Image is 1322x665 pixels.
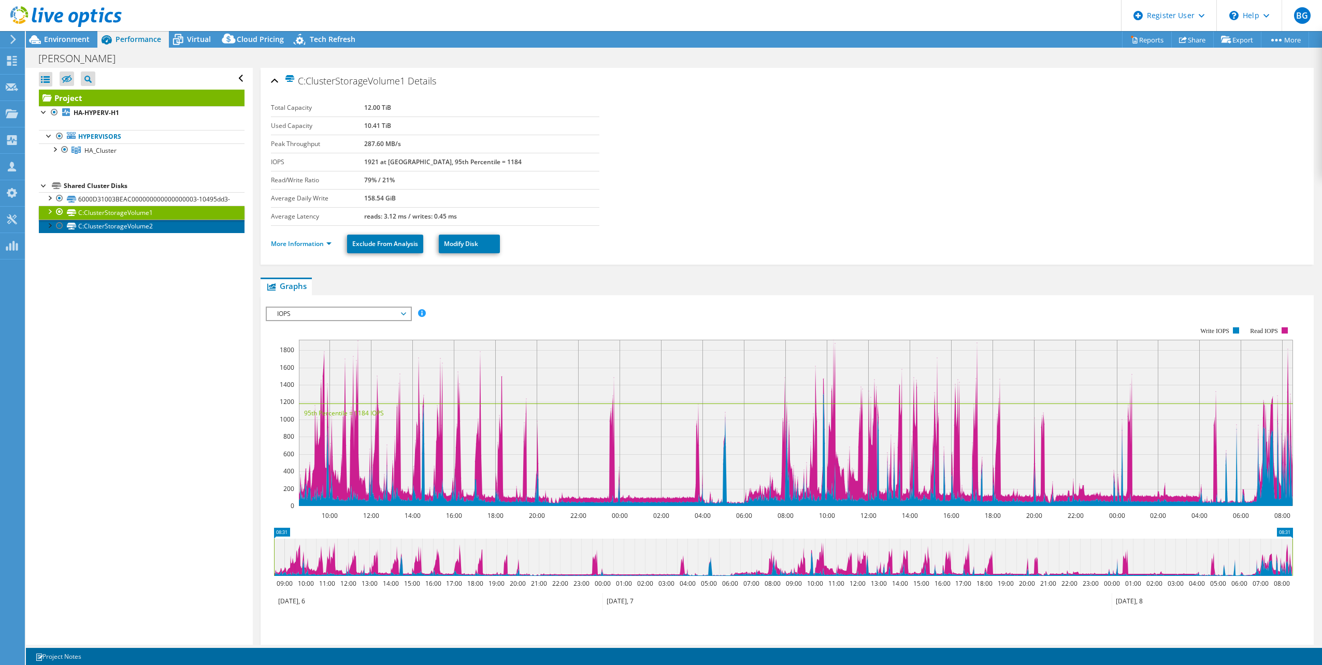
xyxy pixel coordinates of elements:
text: 10:00 [807,579,823,588]
text: 1000 [280,415,294,424]
text: 06:00 [722,579,738,588]
h1: [PERSON_NAME] [34,53,132,64]
text: 17:00 [955,579,971,588]
text: 10:00 [818,511,835,520]
text: 22:00 [1067,511,1083,520]
a: Export [1213,32,1261,48]
text: 01:00 [1125,579,1141,588]
text: 04:00 [1188,579,1204,588]
text: 08:00 [1273,579,1289,588]
text: 20:00 [1026,511,1042,520]
text: 20:00 [509,579,525,588]
div: Shared Cluster Disks [64,180,245,192]
text: 00:00 [1103,579,1119,588]
text: 23:00 [573,579,589,588]
text: 20:00 [528,511,544,520]
text: 01:00 [615,579,631,588]
b: 1921 at [GEOGRAPHIC_DATA], 95th Percentile = 1184 [364,157,522,166]
a: Exclude From Analysis [347,235,423,253]
text: 13:00 [870,579,886,588]
text: 06:00 [1231,579,1247,588]
text: 22:00 [1061,579,1077,588]
text: 17:00 [446,579,462,588]
text: 14:00 [404,511,420,520]
text: 08:00 [764,579,780,588]
text: 11:00 [828,579,844,588]
text: 1400 [280,380,294,389]
text: 02:00 [1146,579,1162,588]
span: Cloud Pricing [237,34,284,44]
text: 05:00 [1210,579,1226,588]
text: 1800 [280,345,294,354]
b: 79% / 21% [364,176,395,184]
a: More Information [271,239,332,248]
text: 14:00 [382,579,398,588]
text: 15:00 [913,579,929,588]
a: Project [39,90,245,106]
b: reads: 3.12 ms / writes: 0.45 ms [364,212,457,221]
text: 12:00 [849,579,865,588]
text: 10:00 [297,579,313,588]
text: 12:00 [860,511,876,520]
text: 04:00 [679,579,695,588]
text: 07:00 [743,579,759,588]
text: 22:00 [570,511,586,520]
text: 03:00 [1167,579,1183,588]
text: 00:00 [594,579,610,588]
label: Average Latency [271,211,365,222]
text: 07:00 [1252,579,1268,588]
text: 600 [283,450,294,458]
a: C:ClusterStorageVolume2 [39,220,245,233]
text: 200 [283,484,294,493]
b: 10.41 TiB [364,121,391,130]
text: Read IOPS [1250,327,1278,335]
span: Details [408,75,436,87]
text: 13:00 [361,579,377,588]
span: Virtual [187,34,211,44]
text: 00:00 [1109,511,1125,520]
text: 23:00 [1082,579,1098,588]
text: 18:00 [487,511,503,520]
label: Peak Throughput [271,139,365,149]
text: 95th Percentile = 1184 IOPS [304,409,384,417]
text: 12:00 [340,579,356,588]
a: Share [1171,32,1214,48]
a: Project Notes [28,650,89,663]
a: 6000D31003BEAC000000000000000003-10495dd3- [39,192,245,206]
text: 18:00 [984,511,1000,520]
text: 1600 [280,363,294,372]
text: 18:00 [976,579,992,588]
text: 08:00 [777,511,793,520]
svg: \n [1229,11,1239,20]
span: C:ClusterStorageVolume1 [284,75,405,86]
b: 287.60 MB/s [364,139,401,148]
b: 158.54 GiB [364,194,396,203]
text: 15:00 [404,579,420,588]
a: More [1261,32,1309,48]
text: 16:00 [425,579,441,588]
a: Hypervisors [39,130,245,143]
text: 10:00 [321,511,337,520]
text: 800 [283,432,294,441]
a: HA_Cluster [39,143,245,157]
span: Tech Refresh [310,34,355,44]
text: 16:00 [943,511,959,520]
label: Total Capacity [271,103,365,113]
b: HA-HYPERV-H1 [74,108,119,117]
text: 14:00 [892,579,908,588]
span: BG [1294,7,1311,24]
a: Modify Disk [439,235,500,253]
text: 09:00 [785,579,801,588]
label: Read/Write Ratio [271,175,365,185]
label: IOPS [271,157,365,167]
text: 06:00 [1232,511,1248,520]
text: 16:00 [934,579,950,588]
span: HA_Cluster [84,146,117,155]
text: 02:00 [637,579,653,588]
text: 08:00 [1274,511,1290,520]
text: 22:00 [552,579,568,588]
text: 0 [291,501,294,510]
b: 12.00 TiB [364,103,391,112]
a: Reports [1122,32,1172,48]
text: 19:00 [997,579,1013,588]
